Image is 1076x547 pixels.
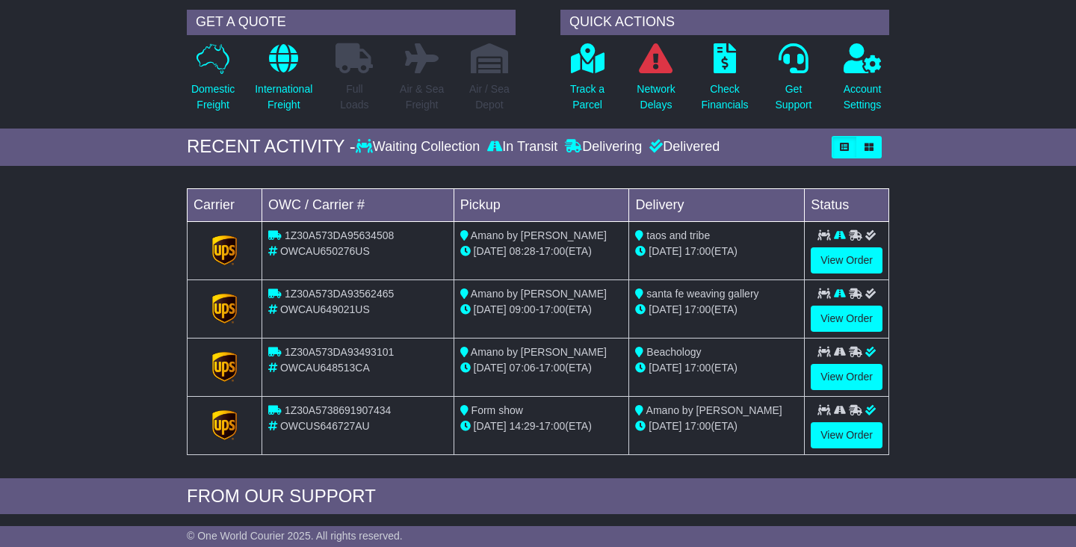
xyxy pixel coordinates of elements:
[635,302,798,318] div: (ETA)
[570,81,605,113] p: Track a Parcel
[701,81,748,113] p: Check Financials
[212,294,238,324] img: GetCarrierServiceLogo
[400,81,444,113] p: Air & Sea Freight
[805,188,889,221] td: Status
[510,245,536,257] span: 08:28
[811,306,882,332] a: View Order
[262,188,454,221] td: OWC / Carrier #
[280,245,370,257] span: OWCAU650276US
[637,81,675,113] p: Network Delays
[646,346,701,358] span: Beachology
[285,288,394,300] span: 1Z30A573DA93562465
[187,530,403,542] span: © One World Courier 2025. All rights reserved.
[460,302,623,318] div: - (ETA)
[569,43,605,121] a: Track aParcel
[187,10,516,35] div: GET A QUOTE
[811,422,882,448] a: View Order
[212,410,238,440] img: GetCarrierServiceLogo
[510,420,536,432] span: 14:29
[471,288,607,300] span: Amano by [PERSON_NAME]
[474,362,507,374] span: [DATE]
[844,81,882,113] p: Account Settings
[454,188,629,221] td: Pickup
[646,229,710,241] span: taos and tribe
[212,235,238,265] img: GetCarrierServiceLogo
[285,229,394,241] span: 1Z30A573DA95634508
[649,303,681,315] span: [DATE]
[649,245,681,257] span: [DATE]
[635,244,798,259] div: (ETA)
[636,43,675,121] a: NetworkDelays
[191,81,235,113] p: Domestic Freight
[212,352,238,382] img: GetCarrierServiceLogo
[700,43,749,121] a: CheckFinancials
[635,360,798,376] div: (ETA)
[843,43,882,121] a: AccountSettings
[460,418,623,434] div: - (ETA)
[635,418,798,434] div: (ETA)
[474,420,507,432] span: [DATE]
[471,404,523,416] span: Form show
[280,303,370,315] span: OWCAU649021US
[191,43,235,121] a: DomesticFreight
[254,43,313,121] a: InternationalFreight
[188,188,262,221] td: Carrier
[774,43,812,121] a: GetSupport
[280,420,370,432] span: OWCUS646727AU
[187,486,889,507] div: FROM OUR SUPPORT
[775,81,811,113] p: Get Support
[356,139,483,155] div: Waiting Collection
[539,420,565,432] span: 17:00
[187,136,356,158] div: RECENT ACTIVITY -
[646,139,720,155] div: Delivered
[811,364,882,390] a: View Order
[460,244,623,259] div: - (ETA)
[646,288,758,300] span: santa fe weaving gallery
[460,360,623,376] div: - (ETA)
[684,303,711,315] span: 17:00
[471,346,607,358] span: Amano by [PERSON_NAME]
[285,346,394,358] span: 1Z30A573DA93493101
[474,245,507,257] span: [DATE]
[539,362,565,374] span: 17:00
[474,303,507,315] span: [DATE]
[684,362,711,374] span: 17:00
[336,81,373,113] p: Full Loads
[280,362,370,374] span: OWCAU648513CA
[510,362,536,374] span: 07:06
[684,245,711,257] span: 17:00
[285,404,391,416] span: 1Z30A5738691907434
[471,229,607,241] span: Amano by [PERSON_NAME]
[649,420,681,432] span: [DATE]
[561,139,646,155] div: Delivering
[684,420,711,432] span: 17:00
[469,81,510,113] p: Air / Sea Depot
[539,245,565,257] span: 17:00
[560,10,889,35] div: QUICK ACTIONS
[811,247,882,273] a: View Order
[255,81,312,113] p: International Freight
[483,139,561,155] div: In Transit
[510,303,536,315] span: 09:00
[539,303,565,315] span: 17:00
[646,404,782,416] span: Amano by [PERSON_NAME]
[649,362,681,374] span: [DATE]
[629,188,805,221] td: Delivery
